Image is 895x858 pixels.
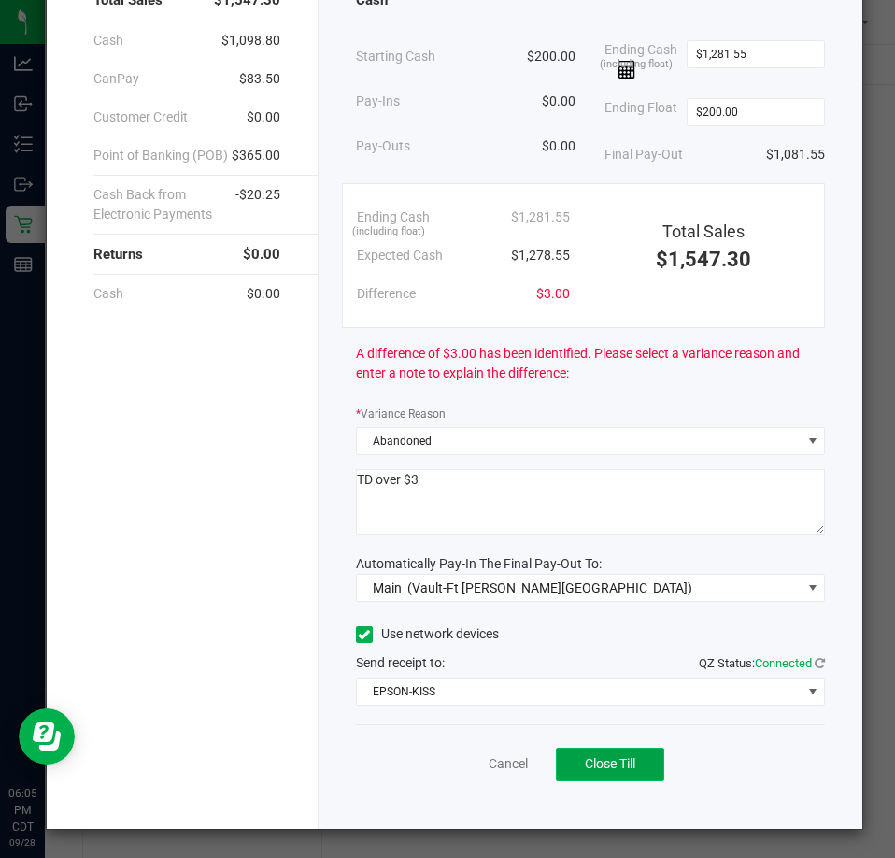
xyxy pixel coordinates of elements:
[604,40,686,79] span: Ending Cash
[585,756,635,771] span: Close Till
[356,556,602,571] span: Automatically Pay-In The Final Pay-Out To:
[357,679,801,705] span: EPSON-KISS
[407,580,692,595] span: (Vault-Ft [PERSON_NAME][GEOGRAPHIC_DATA])
[93,69,139,89] span: CanPay
[243,244,280,265] span: $0.00
[604,98,677,126] span: Ending Float
[489,754,528,774] a: Cancel
[656,248,751,271] span: $1,547.30
[357,428,801,454] span: Abandoned
[511,207,570,227] span: $1,281.55
[373,580,402,595] span: Main
[356,655,445,670] span: Send receipt to:
[93,146,228,165] span: Point of Banking (POB)
[542,92,575,111] span: $0.00
[662,222,745,241] span: Total Sales
[93,235,280,275] div: Returns
[356,47,435,66] span: Starting Cash
[357,284,416,304] span: Difference
[356,406,446,422] label: Variance Reason
[357,207,430,227] span: Ending Cash
[232,146,280,165] span: $365.00
[235,185,280,224] span: -$20.25
[356,136,410,156] span: Pay-Outs
[19,708,75,765] iframe: Resource center
[536,284,570,304] span: $3.00
[356,624,499,644] label: Use network devices
[600,57,673,73] span: (including float)
[93,185,235,224] span: Cash Back from Electronic Payments
[511,246,570,265] span: $1,278.55
[93,31,123,50] span: Cash
[556,748,664,781] button: Close Till
[221,31,280,50] span: $1,098.80
[699,656,825,670] span: QZ Status:
[352,224,425,240] span: (including float)
[766,145,825,164] span: $1,081.55
[604,145,683,164] span: Final Pay-Out
[93,284,123,304] span: Cash
[247,107,280,127] span: $0.00
[357,246,443,265] span: Expected Cash
[239,69,280,89] span: $83.50
[356,344,825,383] span: A difference of $3.00 has been identified. Please select a variance reason and enter a note to ex...
[356,92,400,111] span: Pay-Ins
[527,47,575,66] span: $200.00
[93,107,188,127] span: Customer Credit
[542,136,575,156] span: $0.00
[755,656,812,670] span: Connected
[247,284,280,304] span: $0.00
